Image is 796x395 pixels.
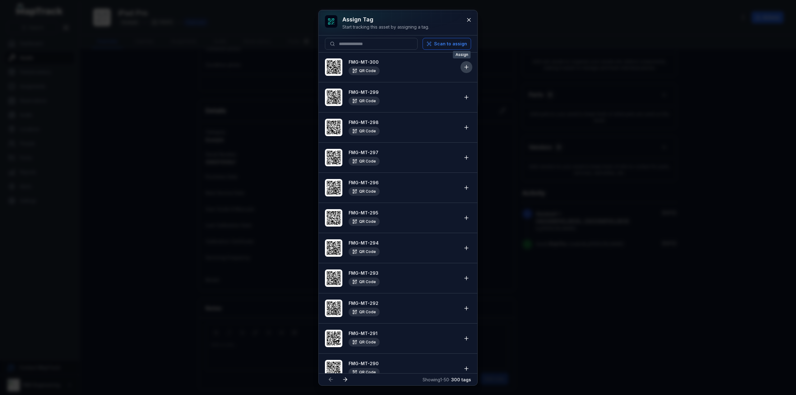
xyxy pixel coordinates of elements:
div: QR Code [349,368,380,377]
strong: FMG-MT-292 [349,300,458,306]
div: QR Code [349,67,380,75]
div: QR Code [349,247,380,256]
div: QR Code [349,217,380,226]
div: QR Code [349,338,380,347]
span: Showing 1 - 50 · [423,377,471,382]
strong: FMG-MT-299 [349,89,458,95]
strong: FMG-MT-291 [349,330,458,337]
button: Scan to assign [423,38,471,50]
strong: FMG-MT-295 [349,210,458,216]
strong: FMG-MT-290 [349,361,458,367]
h3: Assign tag [342,15,429,24]
div: QR Code [349,278,380,286]
strong: FMG-MT-300 [349,59,458,65]
div: QR Code [349,97,380,105]
strong: FMG-MT-293 [349,270,458,276]
div: QR Code [349,127,380,135]
span: Assign [453,51,471,58]
div: QR Code [349,157,380,166]
div: QR Code [349,187,380,196]
div: QR Code [349,308,380,316]
div: Start tracking this asset by assigning a tag. [342,24,429,30]
strong: FMG-MT-296 [349,180,458,186]
strong: FMG-MT-298 [349,119,458,126]
strong: FMG-MT-297 [349,149,458,156]
strong: FMG-MT-294 [349,240,458,246]
strong: 300 tags [451,377,471,382]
